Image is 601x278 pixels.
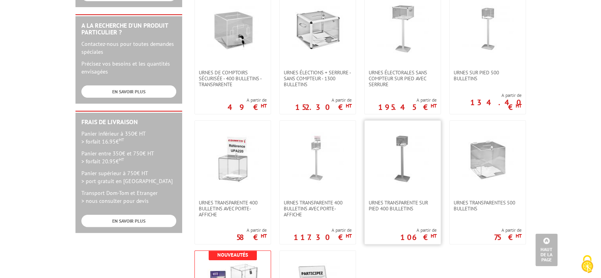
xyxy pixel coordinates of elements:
[294,235,352,240] p: 117.30 €
[119,137,124,142] sup: HT
[81,169,176,185] p: Panier supérieur à 750€ HT
[228,97,267,103] span: A partir de
[284,70,352,87] span: Urnes élections + Serrure - Sans compteur - 1300 bulletins
[294,227,352,233] span: A partir de
[346,102,352,109] sup: HT
[450,70,526,81] a: Urnes sur pied 500 bulletins
[295,105,352,110] p: 152.30 €
[346,233,352,239] sup: HT
[261,233,267,239] sup: HT
[378,97,437,103] span: A partir de
[207,2,258,54] img: Urnes de comptoirs sécurisée - 400 bulletins - transparente
[295,97,352,103] span: A partir de
[280,200,356,217] a: Urnes transparente 400 bulletins avec porte-affiche
[450,100,522,110] p: 134.40 €
[365,70,441,87] a: Urnes électorales sans compteur sur pied avec serrure
[81,130,176,146] p: Panier inférieur à 350€ HT
[81,197,149,204] span: > nous consulter pour devis
[236,227,267,233] span: A partir de
[195,70,271,87] a: Urnes de comptoirs sécurisée - 400 bulletins - transparente
[431,233,437,239] sup: HT
[207,132,258,184] img: Urnes transparente 400 bulletins avec porte-affiche
[284,200,352,217] span: Urnes transparente 400 bulletins avec porte-affiche
[516,102,522,109] sup: HT
[400,235,437,240] p: 106 €
[81,149,176,165] p: Panier entre 350€ et 750€ HT
[365,200,441,212] a: Urnes transparente sur pied 400 bulletins
[400,227,437,233] span: A partir de
[81,189,176,205] p: Transport Dom-Tom et Etranger
[119,157,124,162] sup: HT
[377,2,428,54] img: Urnes électorales sans compteur sur pied avec serrure
[369,70,437,87] span: Urnes électorales sans compteur sur pied avec serrure
[199,70,267,87] span: Urnes de comptoirs sécurisée - 400 bulletins - transparente
[450,200,526,212] a: Urnes transparentes 500 bulletins
[292,132,343,184] img: Urnes transparente 400 bulletins avec porte-affiche
[450,92,522,98] span: A partir de
[195,200,271,217] a: Urnes transparente 400 bulletins avec porte-affiche
[81,40,176,56] p: Contactez-nous pour toutes demandes spéciales
[81,119,176,126] h2: Frais de Livraison
[81,215,176,227] a: EN SAVOIR PLUS
[280,70,356,87] a: Urnes élections + Serrure - Sans compteur - 1300 bulletins
[431,102,437,109] sup: HT
[81,138,124,145] span: > forfait 16.95€
[81,85,176,98] a: EN SAVOIR PLUS
[377,132,428,184] img: Urnes transparente sur pied 400 bulletins
[81,60,176,76] p: Précisez vos besoins et les quantités envisagées
[454,70,522,81] span: Urnes sur pied 500 bulletins
[378,105,437,110] p: 195.45 €
[81,178,173,185] span: > port gratuit en [GEOGRAPHIC_DATA]
[292,2,343,54] img: Urnes élections + Serrure - Sans compteur - 1300 bulletins
[494,235,522,240] p: 75 €
[516,233,522,239] sup: HT
[81,158,124,165] span: > forfait 20.95€
[577,254,597,274] img: Cookies (fenêtre modale)
[573,251,601,278] button: Cookies (fenêtre modale)
[462,2,513,54] img: Urnes sur pied 500 bulletins
[261,102,267,109] sup: HT
[236,235,267,240] p: 58 €
[454,200,522,212] span: Urnes transparentes 500 bulletins
[217,252,248,258] b: Nouveautés
[81,22,176,36] h2: A la recherche d'un produit particulier ?
[462,132,513,184] img: Urnes transparentes 500 bulletins
[199,200,267,217] span: Urnes transparente 400 bulletins avec porte-affiche
[228,105,267,110] p: 49 €
[494,227,522,233] span: A partir de
[535,234,558,266] a: Haut de la page
[369,200,437,212] span: Urnes transparente sur pied 400 bulletins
